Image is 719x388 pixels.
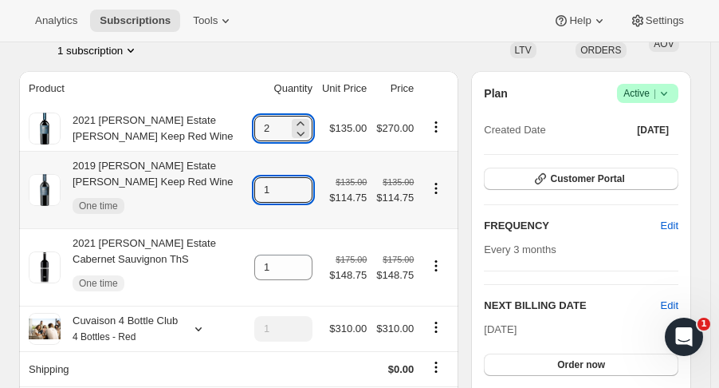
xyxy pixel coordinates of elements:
span: AOV [654,38,674,49]
span: $114.75 [329,190,367,206]
span: $135.00 [329,122,367,134]
th: Product [19,71,249,106]
th: Quantity [249,71,317,106]
small: $135.00 [336,177,367,187]
span: | [654,87,656,100]
div: 2021 [PERSON_NAME] Estate [PERSON_NAME] Keep Red Wine [61,113,245,145]
button: Edit [651,213,688,239]
span: Order now [557,358,605,371]
small: $135.00 [383,177,414,187]
button: Product actions [423,180,449,197]
th: Price [371,71,418,106]
span: ORDERS [580,45,621,56]
button: Product actions [423,319,449,336]
button: Product actions [423,257,449,275]
span: 1 [697,318,710,331]
button: Settings [620,10,693,32]
button: Order now [484,354,678,376]
span: LTV [515,45,532,56]
button: Help [544,10,616,32]
span: Created Date [484,122,545,138]
span: Tools [193,14,218,27]
h2: NEXT BILLING DATE [484,298,660,314]
span: Analytics [35,14,77,27]
span: $270.00 [376,122,414,134]
div: 2019 [PERSON_NAME] Estate [PERSON_NAME] Keep Red Wine [61,158,245,222]
button: Tools [183,10,243,32]
span: One time [79,200,118,212]
span: [DATE] [637,124,669,137]
button: Analytics [26,10,87,32]
span: Help [569,14,591,27]
span: $0.00 [388,363,415,375]
span: [DATE] [484,323,517,335]
h2: Plan [484,85,508,101]
span: Edit [661,218,678,234]
button: Subscriptions [90,10,180,32]
h2: FREQUENCY [484,218,660,234]
iframe: Intercom live chat [665,318,703,356]
button: [DATE] [627,119,678,141]
span: One time [79,277,118,290]
button: Product actions [423,118,449,136]
button: Edit [661,298,678,314]
span: Active [623,85,672,101]
small: $175.00 [383,255,414,264]
span: Subscriptions [100,14,171,27]
span: $114.75 [376,190,414,206]
div: 2021 [PERSON_NAME] Estate Cabernet Sauvignon ThS [61,236,245,299]
span: $310.00 [329,323,367,335]
th: Unit Price [317,71,371,106]
span: Settings [646,14,684,27]
th: Shipping [19,351,249,386]
button: Product actions [57,42,139,58]
div: Cuvaison 4 Bottle Club [61,313,178,345]
span: Every 3 months [484,243,556,255]
span: $310.00 [376,323,414,335]
span: $148.75 [329,267,367,283]
small: 4 Bottles - Red [73,331,136,342]
span: $148.75 [376,267,414,283]
button: Shipping actions [423,358,449,376]
span: Customer Portal [550,172,624,185]
button: Customer Portal [484,168,678,190]
small: $175.00 [336,255,367,264]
